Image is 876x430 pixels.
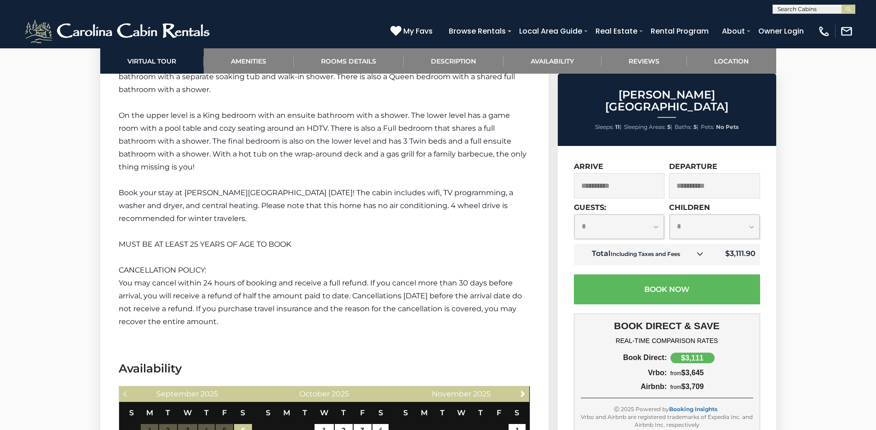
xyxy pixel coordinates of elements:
[266,408,270,417] span: Sunday
[667,383,753,391] div: $3,709
[504,48,601,74] a: Availability
[591,23,642,39] a: Real Estate
[517,388,528,399] a: Next
[675,121,699,133] li: |
[667,123,670,130] strong: 5
[601,48,687,74] a: Reviews
[360,408,365,417] span: Friday
[667,369,753,377] div: $3,645
[320,408,328,417] span: Wednesday
[294,48,404,74] a: Rooms Details
[701,123,715,130] span: Pets:
[440,408,445,417] span: Tuesday
[581,383,667,391] div: Airbnb:
[473,389,491,398] span: 2025
[574,274,760,304] button: Book Now
[581,320,753,331] h3: BOOK DIRECT & SAVE
[183,408,192,417] span: Wednesday
[669,406,717,413] a: Booking Insights
[581,337,753,344] h4: REAL-TIME COMPARISON RATES
[129,408,134,417] span: Sunday
[669,203,710,212] label: Children
[403,25,433,37] span: My Favs
[581,405,753,413] div: Ⓒ 2025 Powered by
[341,408,346,417] span: Thursday
[574,244,711,265] td: Total
[574,162,603,171] label: Arrive
[119,266,206,274] span: CANCELLATION POLICY:
[519,390,527,397] span: Next
[166,408,170,417] span: Tuesday
[204,48,294,74] a: Amenities
[332,389,349,398] span: 2025
[754,23,808,39] a: Owner Login
[432,389,471,398] span: November
[119,360,530,377] h3: Availability
[119,240,291,249] span: MUST BE AT LEAST 25 YEARS OF AGE TO BOOK
[840,25,853,38] img: mail-regular-white.png
[670,370,681,377] span: from
[421,408,428,417] span: Monday
[624,121,672,133] li: |
[497,408,501,417] span: Friday
[119,188,513,223] span: Book your stay at [PERSON_NAME][GEOGRAPHIC_DATA] [DATE]! The cabin includes wifi, TV programming,...
[646,23,713,39] a: Rental Program
[100,48,204,74] a: Virtual Tour
[595,123,614,130] span: Sleeps:
[669,162,717,171] label: Departure
[615,123,620,130] strong: 11
[283,408,290,417] span: Monday
[716,123,739,130] strong: No Pets
[687,48,776,74] a: Location
[710,244,760,265] td: $3,111.90
[457,408,465,417] span: Wednesday
[515,23,587,39] a: Local Area Guide
[675,123,692,130] span: Baths:
[581,354,667,362] div: Book Direct:
[670,353,715,363] div: $3,111
[478,408,483,417] span: Thursday
[299,389,330,398] span: October
[146,408,153,417] span: Monday
[119,111,527,171] span: On the upper level is a King bedroom with an ensuite bathroom with a shower. The lower level has ...
[670,384,681,390] span: from
[444,23,510,39] a: Browse Rentals
[818,25,830,38] img: phone-regular-white.png
[23,17,214,45] img: White-1-2.png
[240,408,245,417] span: Saturday
[515,408,519,417] span: Saturday
[693,123,697,130] strong: 5
[119,279,522,326] span: You may cancel within 24 hours of booking and receive a full refund. If you cancel more than 30 d...
[404,48,504,74] a: Description
[611,250,680,257] small: Including Taxes and Fees
[560,89,774,113] h2: [PERSON_NAME][GEOGRAPHIC_DATA]
[303,408,307,417] span: Tuesday
[200,389,218,398] span: 2025
[390,25,435,37] a: My Favs
[624,123,666,130] span: Sleeping Areas:
[581,369,667,377] div: Vrbo:
[595,121,622,133] li: |
[581,413,753,429] div: Vrbo and Airbnb are registered trademarks of Expedia Inc. and Airbnb Inc. respectively
[378,408,383,417] span: Saturday
[717,23,750,39] a: About
[156,389,199,398] span: September
[403,408,408,417] span: Sunday
[204,408,209,417] span: Thursday
[222,408,227,417] span: Friday
[574,203,606,212] label: Guests:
